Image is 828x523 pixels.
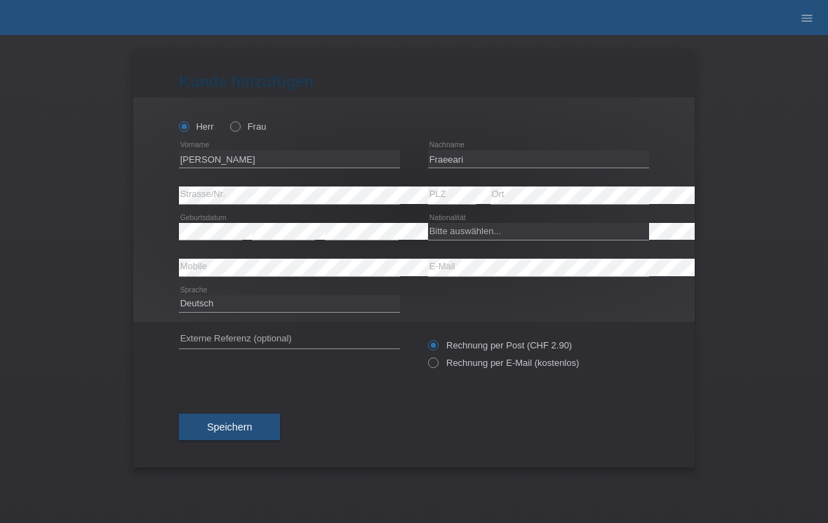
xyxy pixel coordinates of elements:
[179,414,280,440] button: Speichern
[230,121,266,132] label: Frau
[428,340,572,351] label: Rechnung per Post (CHF 2.90)
[428,358,579,368] label: Rechnung per E-Mail (kostenlos)
[800,11,814,25] i: menu
[230,121,239,130] input: Frau
[428,358,437,375] input: Rechnung per E-Mail (kostenlos)
[428,340,437,358] input: Rechnung per Post (CHF 2.90)
[179,121,188,130] input: Herr
[179,121,214,132] label: Herr
[207,421,252,433] span: Speichern
[179,73,649,90] h1: Kunde hinzufügen
[793,13,821,22] a: menu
